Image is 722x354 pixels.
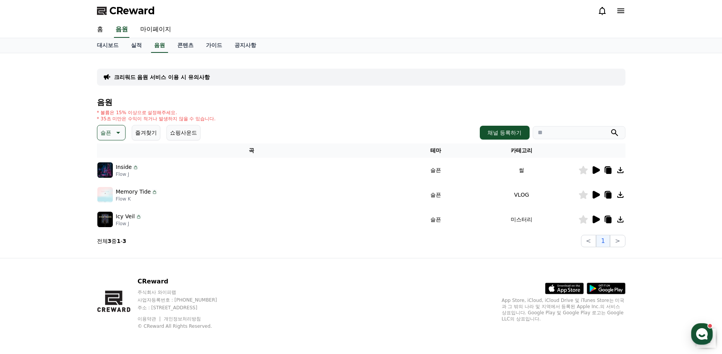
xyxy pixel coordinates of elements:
p: * 35초 미만은 수익이 적거나 발생하지 않을 수 있습니다. [97,116,216,122]
p: 슬픈 [100,127,111,138]
img: music [97,212,113,227]
a: 개인정보처리방침 [164,316,201,322]
p: Icy Veil [116,212,135,221]
p: Flow J [116,221,142,227]
a: 크리워드 음원 서비스 이용 시 유의사항 [114,73,210,81]
p: Flow J [116,171,139,177]
p: 주식회사 와이피랩 [138,289,232,295]
button: 채널 등록하기 [480,126,529,140]
td: 미스터리 [465,207,578,232]
a: 공지사항 [228,38,262,53]
p: Memory Tide [116,188,151,196]
td: 슬픈 [406,207,465,232]
a: 홈 [91,22,109,38]
a: 가이드 [200,38,228,53]
td: 썰 [465,158,578,182]
p: Flow K [116,196,158,202]
a: 콘텐츠 [171,38,200,53]
p: © CReward All Rights Reserved. [138,323,232,329]
p: App Store, iCloud, iCloud Drive 및 iTunes Store는 미국과 그 밖의 나라 및 지역에서 등록된 Apple Inc.의 서비스 상표입니다. Goo... [502,297,625,322]
a: 실적 [125,38,148,53]
strong: 3 [122,238,126,244]
td: VLOG [465,182,578,207]
th: 곡 [97,143,407,158]
button: > [610,235,625,247]
a: 음원 [114,22,129,38]
td: 슬픈 [406,182,465,207]
button: 쇼핑사운드 [166,125,200,140]
button: 즐겨찾기 [132,125,160,140]
a: CReward [97,5,155,17]
th: 테마 [406,143,465,158]
h4: 음원 [97,98,625,106]
strong: 1 [117,238,121,244]
td: 슬픈 [406,158,465,182]
a: 대시보드 [91,38,125,53]
button: 1 [596,235,610,247]
strong: 3 [108,238,112,244]
img: music [97,187,113,202]
span: CReward [109,5,155,17]
th: 카테고리 [465,143,578,158]
p: Inside [116,163,132,171]
a: 음원 [151,38,168,53]
p: CReward [138,277,232,286]
p: 전체 중 - [97,237,126,245]
p: 사업자등록번호 : [PHONE_NUMBER] [138,297,232,303]
button: 슬픈 [97,125,126,140]
a: 마이페이지 [134,22,177,38]
p: 주소 : [STREET_ADDRESS] [138,305,232,311]
a: 이용약관 [138,316,162,322]
button: < [581,235,596,247]
img: music [97,162,113,178]
p: * 볼륨은 15% 이상으로 설정해주세요. [97,110,216,116]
